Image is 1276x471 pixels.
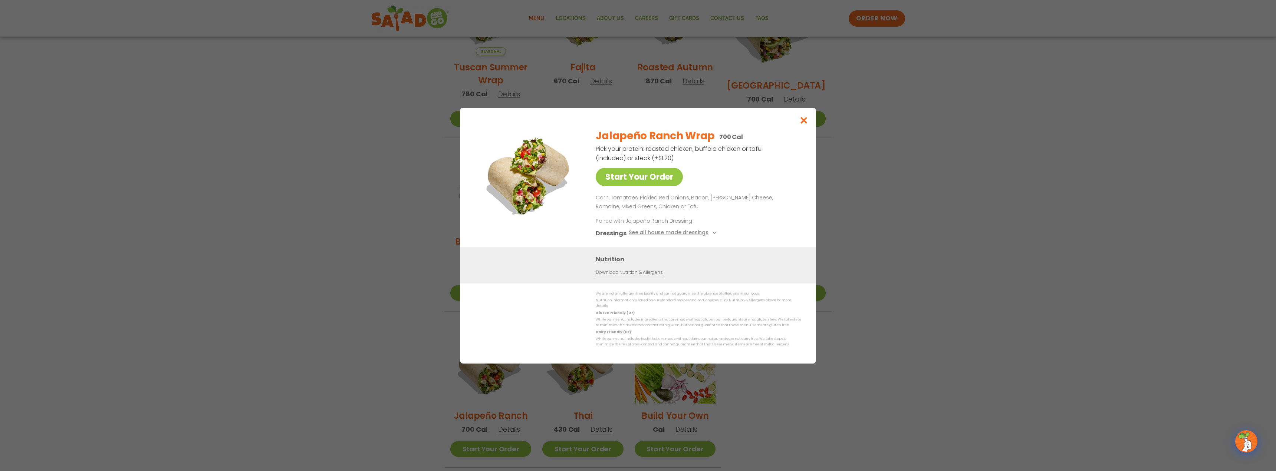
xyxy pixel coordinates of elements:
strong: Dairy Friendly (DF) [596,329,631,334]
img: wpChatIcon [1236,431,1257,452]
p: 700 Cal [719,132,743,142]
p: We are not an allergen free facility and cannot guarantee the absence of allergens in our foods. [596,291,801,296]
h2: Jalapeño Ranch Wrap [596,128,715,144]
img: Featured product photo for Jalapeño Ranch Wrap [477,123,581,226]
a: Download Nutrition & Allergens [596,269,662,276]
button: See all house made dressings [629,228,719,238]
p: While our menu includes ingredients that are made without gluten, our restaurants are not gluten ... [596,317,801,328]
p: While our menu includes foods that are made without dairy, our restaurants are not dairy free. We... [596,336,801,348]
p: Corn, Tomatoes, Pickled Red Onions, Bacon, [PERSON_NAME] Cheese, Romaine, Mixed Greens, Chicken o... [596,193,798,211]
p: Paired with Jalapeño Ranch Dressing [596,217,733,225]
h3: Dressings [596,228,627,238]
strong: Gluten Friendly (GF) [596,310,634,315]
a: Start Your Order [596,168,683,186]
p: Nutrition information is based on our standard recipes and portion sizes. Click Nutrition & Aller... [596,298,801,309]
p: Pick your protein: roasted chicken, buffalo chicken or tofu (included) or steak (+$1.20) [596,144,763,163]
button: Close modal [792,108,816,133]
h3: Nutrition [596,254,805,263]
